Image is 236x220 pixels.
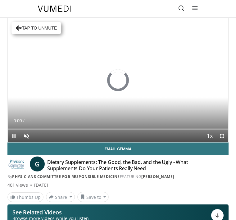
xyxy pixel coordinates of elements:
a: G [30,157,45,171]
h4: Dietary Supplements: The Good, the Bad, and the Ugly - What Supplements Do Your Patients Really Need [47,159,204,171]
span: -:- [28,118,32,123]
div: By FEATURING [7,174,229,180]
button: Pause [8,130,20,142]
img: Physicians Committee for Responsible Medicine [7,159,25,169]
a: Thumbs Up [7,192,43,202]
button: Tap to unmute [11,22,61,34]
span: 0:00 [13,118,22,123]
button: Playback Rate [203,130,216,142]
button: Fullscreen [216,130,228,142]
span: 401 views [7,182,28,188]
button: Unmute [20,130,33,142]
video-js: Video Player [8,18,228,142]
div: Progress Bar [8,129,228,130]
span: / [23,118,25,123]
a: Email Gemma [7,143,229,155]
div: [DATE] [34,182,48,188]
a: [PERSON_NAME] [141,174,174,179]
a: Physicians Committee for Responsible Medicine [12,174,120,179]
button: Save to [77,192,109,202]
img: VuMedi Logo [38,6,71,12]
button: Share [46,192,75,202]
p: See Related Videos [12,209,89,215]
